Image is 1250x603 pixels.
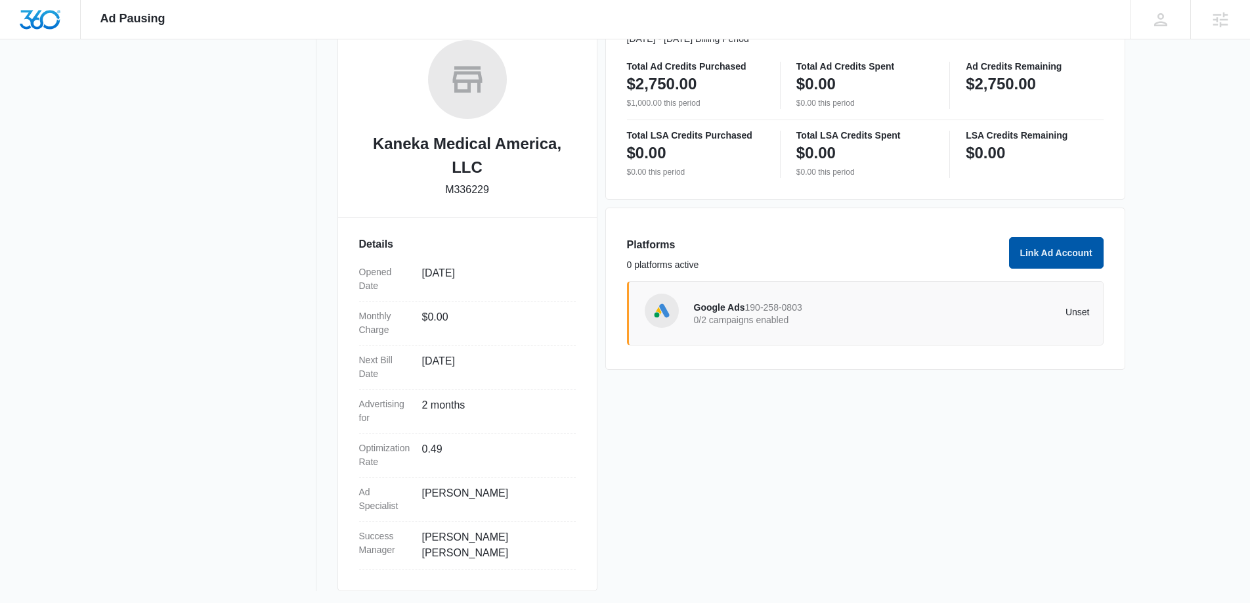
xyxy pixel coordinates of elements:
dd: 2 months [422,397,565,425]
h2: Kaneka Medical America, LLC [359,132,576,179]
div: Optimization Rate0.49 [359,434,576,478]
p: $0.00 this period [627,166,764,178]
span: Google Ads [694,302,745,313]
p: $0.00 this period [796,166,934,178]
p: $2,750.00 [627,74,697,95]
dt: Advertising for [359,397,412,425]
dd: [PERSON_NAME] [422,485,565,513]
dd: [DATE] [422,265,565,293]
p: Total LSA Credits Purchased [627,131,764,140]
p: $0.00 [627,143,666,164]
dt: Success Manager [359,529,412,557]
dt: Monthly Charge [359,309,412,337]
a: Google AdsGoogle Ads190-258-08030/2 campaigns enabledUnset [627,281,1104,346]
p: M336229 [445,182,489,198]
div: Advertising for2 months [359,390,576,434]
h3: Details [359,236,576,252]
p: $0.00 [796,143,836,164]
span: 190-258-0803 [745,302,802,313]
dd: [DATE] [422,353,565,381]
p: 0/2 campaigns enabled [694,315,892,324]
div: Next Bill Date[DATE] [359,346,576,390]
p: Unset [892,307,1090,317]
img: Google Ads [652,301,672,321]
div: Monthly Charge$0.00 [359,301,576,346]
p: Total LSA Credits Spent [796,131,934,140]
dt: Next Bill Date [359,353,412,381]
div: Opened Date[DATE] [359,257,576,301]
p: $0.00 [796,74,836,95]
p: Total Ad Credits Spent [796,62,934,71]
dt: Optimization Rate [359,441,412,469]
p: $2,750.00 [966,74,1036,95]
button: Link Ad Account [1009,237,1104,269]
dt: Ad Specialist [359,485,412,513]
dd: 0.49 [422,441,565,469]
p: 0 platforms active [627,258,1001,272]
span: Ad Pausing [100,12,165,26]
dt: Opened Date [359,265,412,293]
h3: Platforms [627,237,1001,253]
div: Success Manager[PERSON_NAME] [PERSON_NAME] [359,522,576,569]
p: $1,000.00 this period [627,97,764,109]
p: $0.00 this period [796,97,934,109]
dd: [PERSON_NAME] [PERSON_NAME] [422,529,565,561]
div: Ad Specialist[PERSON_NAME] [359,478,576,522]
p: Total Ad Credits Purchased [627,62,764,71]
dd: $0.00 [422,309,565,337]
p: $0.00 [966,143,1005,164]
p: LSA Credits Remaining [966,131,1103,140]
p: Ad Credits Remaining [966,62,1103,71]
